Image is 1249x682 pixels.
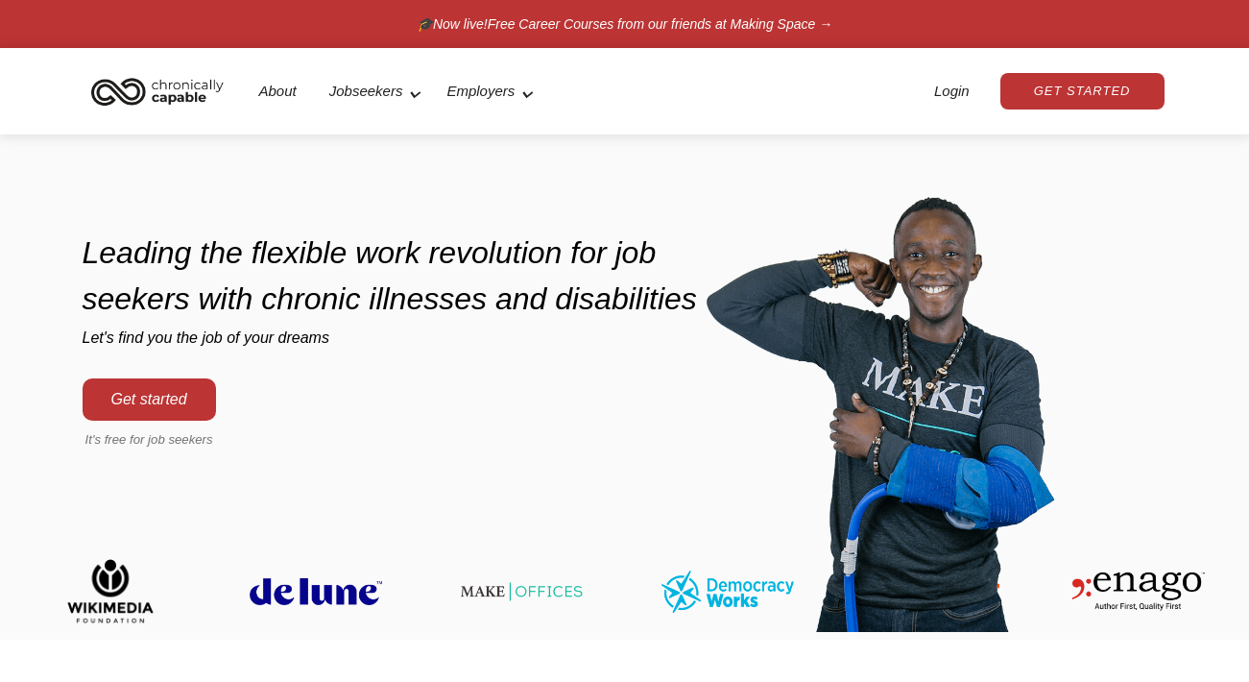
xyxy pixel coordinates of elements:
img: Chronically Capable logo [85,70,229,112]
a: home [85,70,238,112]
div: Jobseekers [318,61,426,122]
a: Login [923,61,981,122]
a: Get started [83,378,216,421]
em: Now live! [433,16,488,32]
div: Employers [435,61,538,122]
a: About [248,61,308,122]
h1: Leading the flexible work revolution for job seekers with chronic illnesses and disabilities [83,230,733,322]
div: Employers [446,81,515,103]
div: 🎓 Free Career Courses from our friends at Making Space → [417,14,832,35]
div: It's free for job seekers [85,430,213,450]
a: Get Started [1000,73,1165,110]
div: Let's find you the job of your dreams [83,322,329,369]
div: Jobseekers [329,81,403,103]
